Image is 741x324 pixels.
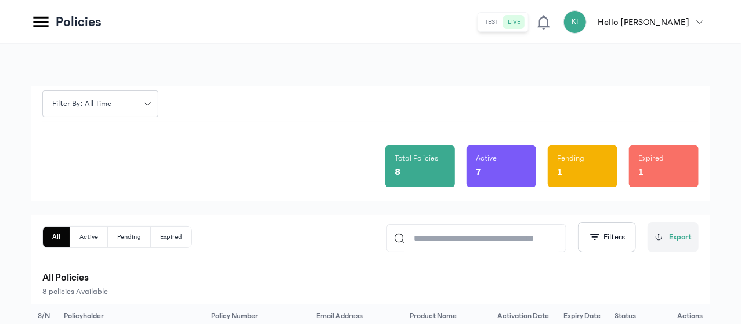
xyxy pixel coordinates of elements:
[42,90,158,117] button: Filter by: all time
[42,270,699,286] p: All Policies
[45,98,118,110] span: Filter by: all time
[648,222,699,252] button: Export
[669,231,692,243] span: Export
[638,152,664,164] p: Expired
[476,152,497,164] p: Active
[476,164,481,180] p: 7
[70,227,108,247] button: Active
[43,227,70,247] button: All
[578,222,636,252] button: Filters
[56,13,102,31] p: Policies
[563,10,587,34] div: KI
[108,227,151,247] button: Pending
[395,152,438,164] p: Total Policies
[480,15,504,29] button: test
[395,164,400,180] p: 8
[557,152,584,164] p: Pending
[563,10,710,34] button: KIHello [PERSON_NAME]
[598,15,689,29] p: Hello [PERSON_NAME]
[638,164,644,180] p: 1
[504,15,526,29] button: live
[151,227,191,247] button: Expired
[557,164,562,180] p: 1
[42,286,699,297] p: 8 policies Available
